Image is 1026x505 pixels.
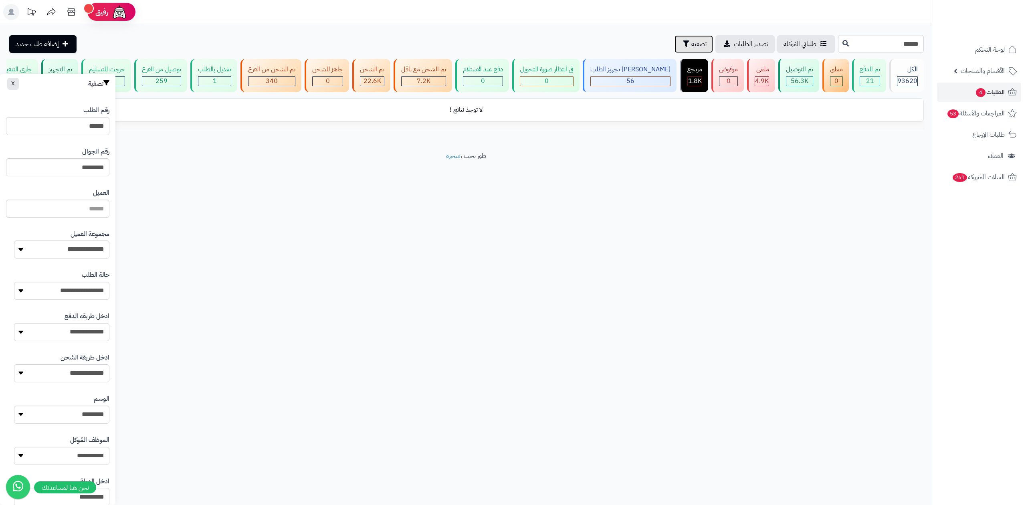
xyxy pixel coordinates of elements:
[360,65,384,74] div: تم الشحن
[687,65,702,74] div: مرتجع
[61,353,109,362] label: ادخل طريقة الشحن
[303,59,351,92] a: جاهز للشحن 0
[897,76,917,86] span: 93620
[755,76,769,86] span: 4.9K
[975,87,1005,98] span: الطلبات
[897,65,918,74] div: الكل
[719,65,738,74] div: مرفوض
[213,76,217,86] span: 1
[111,4,127,20] img: ai-face.png
[719,77,737,86] div: 0
[688,77,702,86] div: 1794
[40,59,80,92] a: تم التجهيز 28
[417,76,430,86] span: 7.2K
[198,65,231,74] div: تعديل بالطلب
[734,39,768,49] span: تصدير الطلبات
[392,59,454,92] a: تم الشحن مع ناقل 7.2K
[401,65,446,74] div: تم الشحن مع ناقل
[88,80,109,88] h3: تصفية
[786,77,813,86] div: 56308
[850,59,888,92] a: تم الدفع 21
[961,65,1005,77] span: الأقسام والمنتجات
[860,65,880,74] div: تم الدفع
[952,172,1005,183] span: السلات المتروكة
[866,76,874,86] span: 21
[463,77,503,86] div: 0
[83,106,109,115] label: رقم الطلب
[675,35,713,53] button: تصفية
[351,59,392,92] a: تم الشحن 22.6K
[947,108,1005,119] span: المراجعات والأسئلة
[520,77,573,86] div: 0
[791,76,808,86] span: 56.3K
[80,477,109,486] label: ادخل الدولة
[8,99,923,121] td: لا توجد نتائج !
[830,65,843,74] div: معلق
[834,76,838,86] span: 0
[156,76,168,86] span: 259
[481,76,485,86] span: 0
[860,77,880,86] div: 21
[446,151,460,161] a: متجرة
[80,59,133,92] a: خرجت للتسليم 33
[777,35,835,53] a: طلباتي المُوكلة
[975,44,1005,55] span: لوحة التحكم
[715,35,775,53] a: تصدير الطلبات
[511,59,581,92] a: في انتظار صورة التحويل 0
[786,65,813,74] div: تم التوصيل
[198,77,231,86] div: 1
[937,104,1021,123] a: المراجعات والأسئلة53
[691,39,707,49] span: تصفية
[454,59,511,92] a: دفع عند الاستلام 0
[82,271,109,280] label: حالة الطلب
[239,59,303,92] a: تم الشحن من الفرع 340
[402,77,446,86] div: 7223
[937,168,1021,187] a: السلات المتروكة261
[937,83,1021,102] a: الطلبات4
[133,59,189,92] a: توصيل من الفرع 259
[11,79,15,88] span: X
[590,65,671,74] div: [PERSON_NAME] تجهيز الطلب
[248,65,295,74] div: تم الشحن من الفرع
[89,65,125,74] div: خرجت للتسليم
[581,59,678,92] a: [PERSON_NAME] تجهيز الطلب 56
[626,76,634,86] span: 56
[591,77,670,86] div: 56
[710,59,745,92] a: مرفوض 0
[745,59,777,92] a: ملغي 4.9K
[777,59,821,92] a: تم التوصيل 56.3K
[9,35,77,53] a: إضافة طلب جديد
[976,88,986,97] span: 4
[189,59,239,92] a: تعديل بالطلب 1
[312,65,343,74] div: جاهز للشحن
[7,78,19,90] button: X
[71,230,109,239] label: مجموعة العميل
[988,150,1004,162] span: العملاء
[953,173,967,182] span: 261
[937,40,1021,59] a: لوحة التحكم
[755,65,769,74] div: ملغي
[360,77,384,86] div: 22608
[545,76,549,86] span: 0
[65,312,109,321] label: ادخل طريقه الدفع
[248,77,295,86] div: 340
[142,65,181,74] div: توصيل من الفرع
[888,59,925,92] a: الكل93620
[142,77,181,86] div: 259
[364,76,381,86] span: 22.6K
[326,76,330,86] span: 0
[82,147,109,156] label: رقم الجوال
[95,7,108,17] span: رفيق
[21,4,41,22] a: تحديثات المنصة
[678,59,710,92] a: مرتجع 1.8K
[830,77,842,86] div: 0
[937,146,1021,166] a: العملاء
[520,65,574,74] div: في انتظار صورة التحويل
[463,65,503,74] div: دفع عند الاستلام
[266,76,278,86] span: 340
[727,76,731,86] span: 0
[688,76,702,86] span: 1.8K
[313,77,343,86] div: 0
[3,65,32,74] div: جاري التنفيذ
[94,394,109,404] label: الوسم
